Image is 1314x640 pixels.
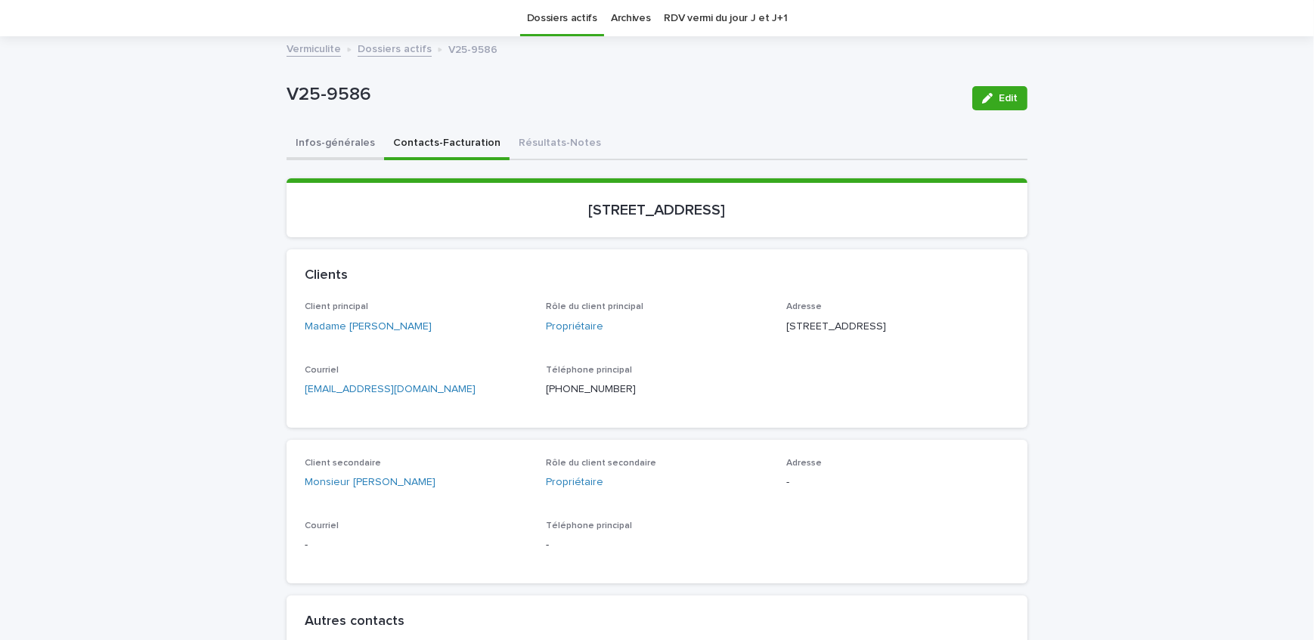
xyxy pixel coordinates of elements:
span: Rôle du client principal [546,302,643,311]
span: Edit [999,93,1018,104]
button: Contacts-Facturation [384,128,510,160]
p: - [305,537,528,553]
a: Archives [611,1,651,36]
span: Courriel [305,521,339,530]
a: [EMAIL_ADDRESS][DOMAIN_NAME] [305,384,476,394]
p: V25-9586 [448,40,497,57]
h2: Autres contacts [305,614,404,630]
button: Infos-générales [287,128,384,160]
a: Madame [PERSON_NAME] [305,319,432,335]
button: Edit [972,86,1027,110]
a: Dossiers actifs [527,1,597,36]
p: V25-9586 [287,84,960,106]
span: Client secondaire [305,459,381,468]
p: [STREET_ADDRESS] [786,319,1009,335]
a: Propriétaire [546,319,603,335]
p: [STREET_ADDRESS] [305,201,1009,219]
span: Client principal [305,302,368,311]
a: Dossiers actifs [358,39,432,57]
p: - [546,537,769,553]
p: [PHONE_NUMBER] [546,382,769,397]
button: Résultats-Notes [510,128,610,160]
span: Téléphone principal [546,521,632,530]
span: Rôle du client secondaire [546,459,656,468]
span: Téléphone principal [546,366,632,375]
a: Vermiculite [287,39,341,57]
h2: Clients [305,267,348,284]
p: - [786,475,1009,490]
a: Monsieur [PERSON_NAME] [305,475,435,490]
span: Adresse [786,459,822,468]
span: Courriel [305,366,339,375]
a: RDV vermi du jour J et J+1 [664,1,787,36]
span: Adresse [786,302,822,311]
a: Propriétaire [546,475,603,490]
